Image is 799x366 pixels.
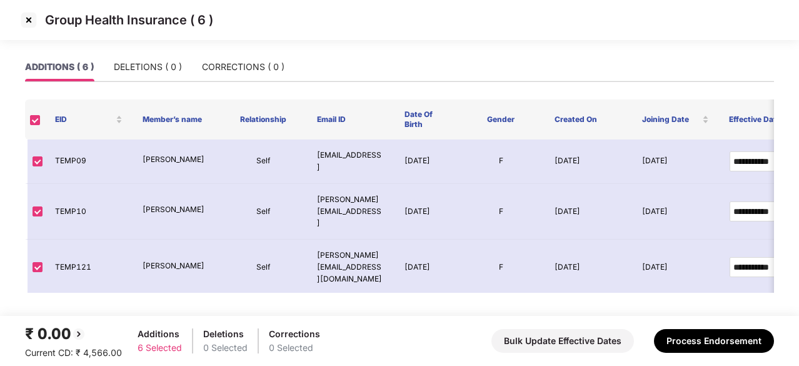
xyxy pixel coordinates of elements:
p: [PERSON_NAME] [143,260,210,272]
p: [PERSON_NAME] [143,204,210,216]
div: DELETIONS ( 0 ) [114,60,182,74]
td: TEMP09 [45,140,133,184]
td: [EMAIL_ADDRESS] [307,140,394,184]
td: [DATE] [632,140,720,184]
span: Joining Date [642,114,700,125]
td: Self [220,240,308,296]
img: svg+xml;base64,PHN2ZyBpZD0iQ3Jvc3MtMzJ4MzIiIHhtbG5zPSJodHRwOi8vd3d3LnczLm9yZy8yMDAwL3N2ZyIgd2lkdG... [19,10,39,30]
div: 0 Selected [269,341,320,355]
div: 0 Selected [203,341,248,355]
td: TEMP10 [45,184,133,240]
td: F [457,140,545,184]
span: Current CD: ₹ 4,566.00 [25,347,122,358]
td: F [457,240,545,296]
td: [DATE] [394,240,457,296]
div: Corrections [269,327,320,341]
th: Email ID [307,99,394,140]
td: [DATE] [632,184,720,240]
td: [DATE] [545,140,632,184]
td: TEMP121 [45,240,133,296]
th: Created On [545,99,632,140]
th: Member’s name [133,99,220,140]
td: Self [220,140,308,184]
div: CORRECTIONS ( 0 ) [202,60,284,74]
div: Deletions [203,327,248,341]
td: [DATE] [632,240,720,296]
img: svg+xml;base64,PHN2ZyBpZD0iQmFjay0yMHgyMCIgeG1sbnM9Imh0dHA6Ly93d3cudzMub3JnLzIwMDAvc3ZnIiB3aWR0aD... [71,327,86,342]
th: Relationship [220,99,308,140]
td: [DATE] [545,240,632,296]
td: [DATE] [545,184,632,240]
th: EID [45,99,133,140]
p: Group Health Insurance ( 6 ) [45,13,213,28]
button: Bulk Update Effective Dates [491,329,634,353]
button: Process Endorsement [654,329,774,353]
td: [DATE] [394,184,457,240]
th: Joining Date [632,99,720,140]
div: Additions [138,327,182,341]
div: ADDITIONS ( 6 ) [25,60,94,74]
td: [PERSON_NAME][EMAIL_ADDRESS][DOMAIN_NAME] [307,240,394,296]
div: 6 Selected [138,341,182,355]
div: ₹ 0.00 [25,322,122,346]
td: Self [220,184,308,240]
td: [DATE] [394,140,457,184]
td: F [457,184,545,240]
span: EID [55,114,113,125]
p: [PERSON_NAME] [143,154,210,166]
th: Date Of Birth [394,99,457,140]
td: [PERSON_NAME][EMAIL_ADDRESS] [307,184,394,240]
th: Gender [457,99,545,140]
